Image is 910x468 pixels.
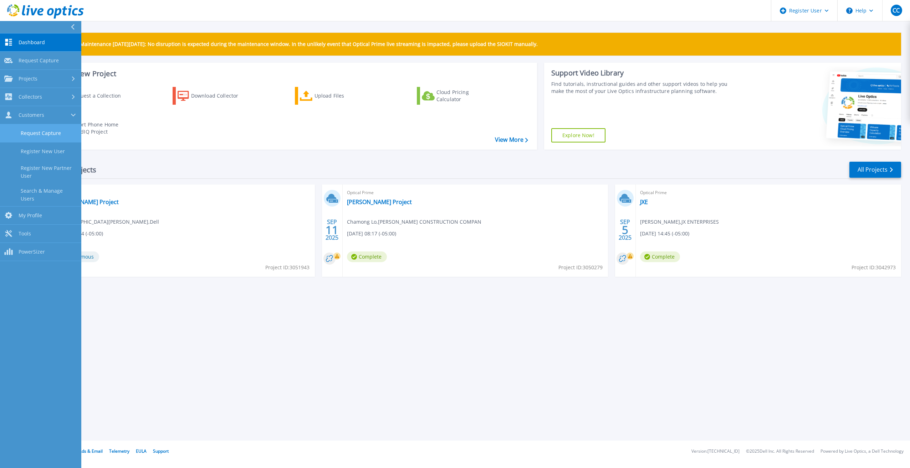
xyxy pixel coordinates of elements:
span: Complete [640,251,680,262]
span: 11 [326,227,338,233]
a: All Projects [849,162,901,178]
a: [PERSON_NAME] Project [54,198,119,206]
span: Collectors [19,94,42,100]
a: Download Collector [173,87,252,105]
h3: Start a New Project [51,70,528,78]
span: Dashboard [19,39,45,46]
span: Optical Prime [54,189,311,197]
a: Support [153,448,169,454]
span: Customers [19,112,44,118]
li: Powered by Live Optics, a Dell Technology [820,449,904,454]
a: Upload Files [295,87,374,105]
div: Request a Collection [71,89,128,103]
span: [DEMOGRAPHIC_DATA][PERSON_NAME] , Dell [54,218,159,226]
span: Complete [347,251,387,262]
span: Project ID: 3050279 [558,264,603,271]
a: View More [495,136,528,143]
span: Optical Prime [640,189,897,197]
span: Optical Prime [347,189,604,197]
span: [DATE] 08:17 (-05:00) [347,230,396,238]
p: Scheduled Maintenance [DATE][DATE]: No disruption is expected during the maintenance window. In t... [53,41,538,47]
a: [PERSON_NAME] Project [347,198,412,206]
span: 5 [622,227,628,233]
span: Project ID: 3051943 [265,264,310,271]
a: EULA [136,448,147,454]
li: © 2025 Dell Inc. All Rights Reserved [746,449,814,454]
a: Telemetry [109,448,129,454]
a: Cloud Pricing Calculator [417,87,496,105]
a: Request a Collection [51,87,130,105]
a: JXE [640,198,648,206]
div: Cloud Pricing Calculator [436,89,494,103]
div: Support Video Library [551,68,736,78]
span: [DATE] 14:45 (-05:00) [640,230,689,238]
span: Project ID: 3042973 [852,264,896,271]
span: Request Capture [19,57,59,64]
li: Version: [TECHNICAL_ID] [691,449,740,454]
span: PowerSizer [19,249,45,255]
span: Tools [19,230,31,237]
div: SEP 2025 [325,217,339,243]
span: Projects [19,76,37,82]
span: Chamong Lo , [PERSON_NAME] CONSTRUCTION COMPAN [347,218,481,226]
span: [PERSON_NAME] , JX ENTERPRISES [640,218,719,226]
div: Import Phone Home CloudIQ Project [70,121,126,135]
span: My Profile [19,212,42,219]
div: SEP 2025 [618,217,632,243]
a: Explore Now! [551,128,605,142]
div: Find tutorials, instructional guides and other support videos to help you make the most of your L... [551,80,736,95]
div: Upload Files [315,89,372,103]
a: Ads & Email [79,448,103,454]
div: Download Collector [191,89,248,103]
span: CC [893,7,900,13]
